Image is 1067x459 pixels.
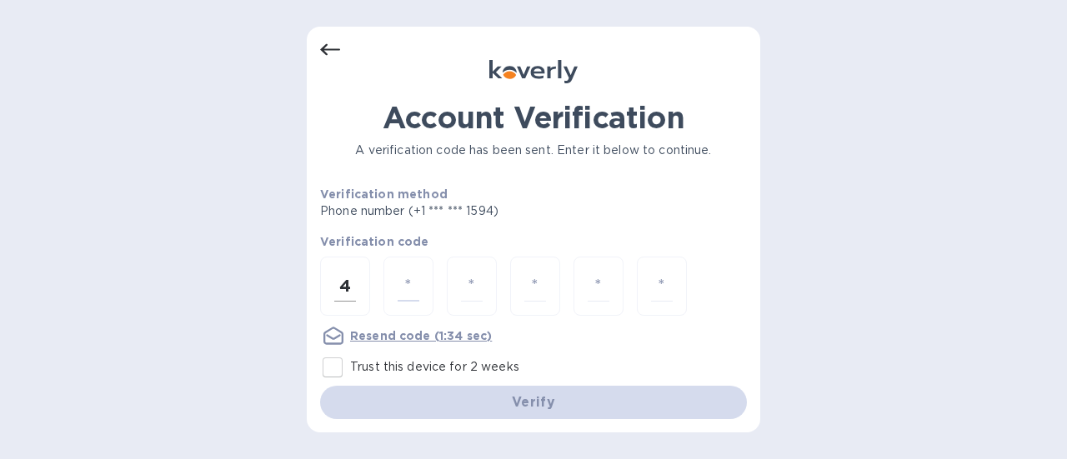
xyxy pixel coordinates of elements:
u: Resend code (1:34 sec) [350,329,492,342]
p: Verification code [320,233,747,250]
p: A verification code has been sent. Enter it below to continue. [320,142,747,159]
h1: Account Verification [320,100,747,135]
p: Phone number (+1 *** *** 1594) [320,202,626,220]
p: Trust this device for 2 weeks [350,358,519,376]
b: Verification method [320,187,448,201]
